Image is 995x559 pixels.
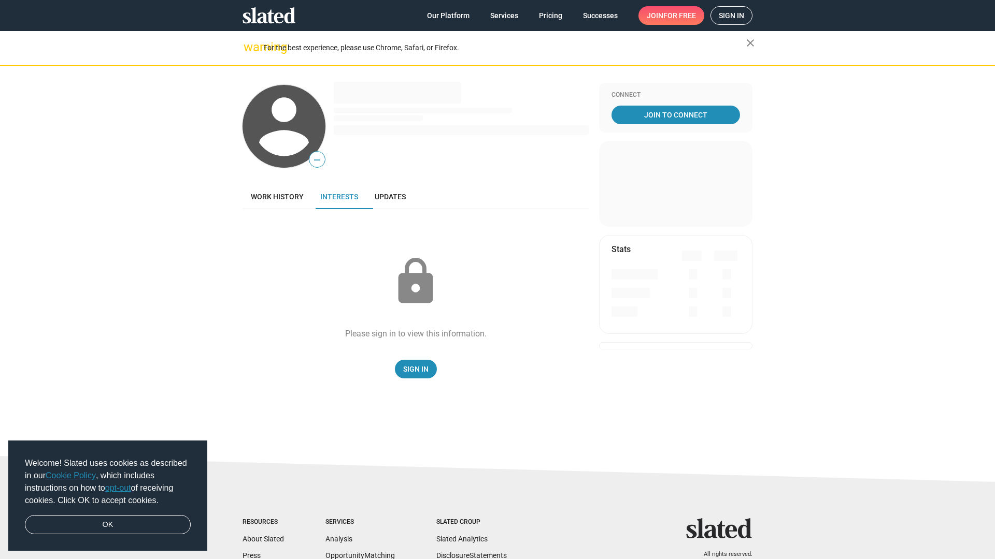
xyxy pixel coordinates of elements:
span: — [309,153,325,167]
a: Our Platform [419,6,478,25]
a: Pricing [531,6,571,25]
div: cookieconsent [8,440,207,551]
a: Updates [366,184,414,209]
mat-icon: warning [244,41,256,53]
a: Cookie Policy [46,471,96,480]
a: Work history [243,184,312,209]
mat-icon: lock [390,256,442,307]
div: Please sign in to view this information. [345,328,487,339]
a: dismiss cookie message [25,515,191,535]
span: Our Platform [427,6,470,25]
span: Interests [320,193,358,201]
span: Join To Connect [614,106,738,124]
span: Successes [583,6,618,25]
a: Interests [312,184,366,209]
div: Services [325,518,395,526]
a: Sign in [710,6,752,25]
a: About Slated [243,535,284,543]
span: Join [647,6,696,25]
div: For the best experience, please use Chrome, Safari, or Firefox. [263,41,746,55]
span: Welcome! Slated uses cookies as described in our , which includes instructions on how to of recei... [25,457,191,507]
a: Services [482,6,527,25]
div: Resources [243,518,284,526]
span: Sign in [719,7,744,24]
a: Slated Analytics [436,535,488,543]
a: opt-out [105,483,131,492]
span: Pricing [539,6,562,25]
span: Sign In [403,360,429,378]
a: Analysis [325,535,352,543]
a: Successes [575,6,626,25]
a: Joinfor free [638,6,704,25]
a: Sign In [395,360,437,378]
a: Join To Connect [612,106,740,124]
mat-icon: close [744,37,757,49]
span: Services [490,6,518,25]
span: for free [663,6,696,25]
span: Updates [375,193,406,201]
span: Work history [251,193,304,201]
div: Connect [612,91,740,99]
div: Slated Group [436,518,507,526]
mat-card-title: Stats [612,244,631,255]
